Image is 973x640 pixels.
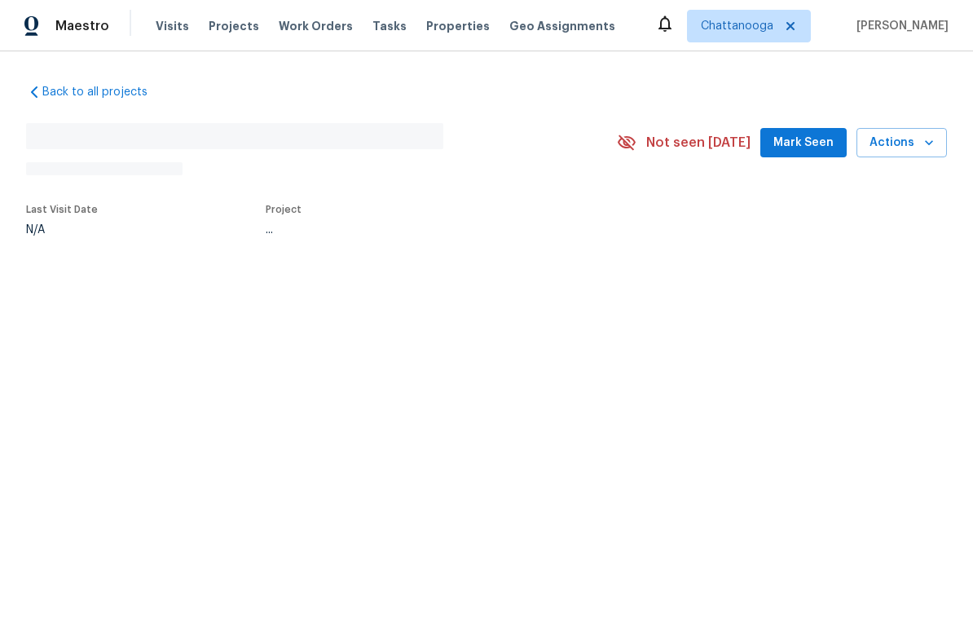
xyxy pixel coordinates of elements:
[55,18,109,34] span: Maestro
[279,18,353,34] span: Work Orders
[26,224,98,236] div: N/A
[266,224,579,236] div: ...
[426,18,490,34] span: Properties
[773,133,834,153] span: Mark Seen
[372,20,407,32] span: Tasks
[760,128,847,158] button: Mark Seen
[26,84,183,100] a: Back to all projects
[209,18,259,34] span: Projects
[26,205,98,214] span: Last Visit Date
[856,128,947,158] button: Actions
[266,205,302,214] span: Project
[870,133,934,153] span: Actions
[509,18,615,34] span: Geo Assignments
[156,18,189,34] span: Visits
[850,18,949,34] span: [PERSON_NAME]
[646,135,751,151] span: Not seen [DATE]
[701,18,773,34] span: Chattanooga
